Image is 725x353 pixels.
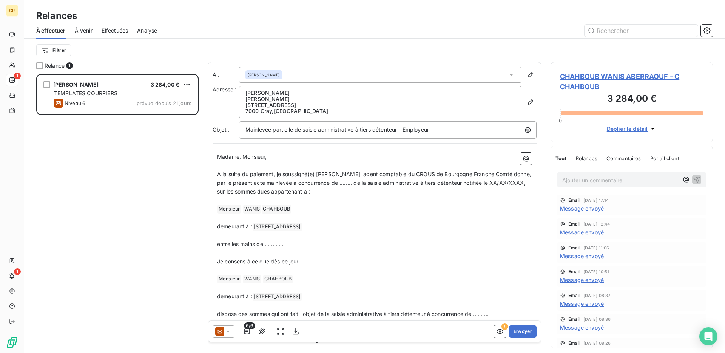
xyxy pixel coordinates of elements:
span: Portail client [650,155,679,161]
span: Analyse [137,27,157,34]
span: 1 [14,268,21,275]
span: 6/6 [244,322,255,329]
span: demeurant à : [217,293,252,299]
span: dispose des sommes qui ont fait l'objet de la saisie administrative à tiers détenteur à concurren... [217,311,492,317]
span: Message envoyé [560,276,604,284]
span: À effectuer [36,27,66,34]
h3: 3 284,00 € [560,92,703,107]
button: Déplier le détail [605,124,659,133]
span: WANIS [243,205,261,214]
span: TEMPLATES COURRIERS [54,90,117,96]
span: [STREET_ADDRESS] [253,293,302,301]
span: Message envoyé [560,204,604,212]
span: [PERSON_NAME] [248,72,280,77]
span: [DATE] 10:51 [583,269,609,274]
span: Relance [45,62,65,70]
span: [DATE] 12:44 [583,222,610,226]
div: grid [36,74,199,353]
span: Email [568,269,580,274]
span: A la suite du paiement, je soussigné(e) [PERSON_NAME], agent comptable du CROUS de Bourgogne Fran... [217,171,533,195]
span: Email [568,246,580,250]
span: Commentaires [606,155,641,161]
span: Niveau 6 [65,100,85,106]
span: [DATE] 17:14 [583,198,609,203]
span: Email [568,317,580,322]
span: [PERSON_NAME] [53,81,99,88]
label: À : [213,71,239,79]
span: À venir [75,27,93,34]
input: Rechercher [585,25,698,37]
span: Je consens à ce que dès ce jour : [217,258,302,265]
p: 7000 Gray , [GEOGRAPHIC_DATA] [245,108,515,114]
span: 1 [66,62,73,69]
div: Open Intercom Messenger [699,327,717,345]
p: [PERSON_NAME] [245,90,515,96]
h3: Relances [36,9,77,23]
span: Email [568,198,580,203]
span: Objet : [213,126,230,133]
span: CHAHBOUB WANIS ABERRAOUF - C CHAHBOUB [560,71,703,92]
span: Madame, Monsieur, [217,153,267,160]
span: Adresse : [213,86,236,93]
span: Message envoyé [560,228,604,236]
span: Relances [576,155,597,161]
span: Message envoyé [560,300,604,308]
span: demeurant à : [217,223,252,229]
span: Message envoyé [560,252,604,260]
span: [DATE] 11:06 [583,246,609,250]
span: Message envoyé [560,324,604,331]
img: Logo LeanPay [6,336,18,348]
span: entre les mains de .......... . [217,241,284,247]
span: 3 284,00 € [151,81,180,88]
p: [STREET_ADDRESS] [245,102,515,108]
span: Déplier le détail [607,125,648,133]
span: Email [568,222,580,226]
span: Email [568,341,580,345]
span: Monsieur [217,205,241,214]
span: Monsieur [217,275,241,283]
span: CHAHBOUB [263,275,293,283]
span: prévue depuis 21 jours [137,100,191,106]
p: [PERSON_NAME] [245,96,515,102]
span: CHAHBOUB [262,205,291,214]
span: 0 [559,118,562,124]
span: 1 [14,73,21,79]
span: [DATE] 08:36 [583,317,611,322]
span: [DATE] 08:26 [583,341,611,345]
span: Tout [555,155,567,161]
span: [STREET_ADDRESS] [253,223,302,231]
span: Mainlevée partielle de saisie administrative à tiers détenteur - Employeur [245,126,429,133]
button: Envoyer [509,325,537,338]
div: CR [6,5,18,17]
span: WANIS [243,275,261,283]
span: Effectuées [102,27,128,34]
button: Filtrer [36,44,71,56]
span: [DATE] 08:37 [583,293,611,298]
span: Email [568,293,580,298]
